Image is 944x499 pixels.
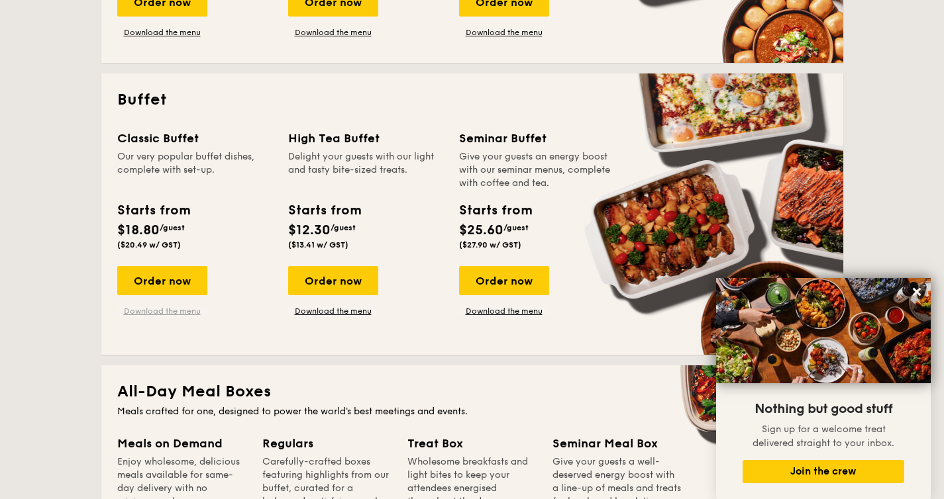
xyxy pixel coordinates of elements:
div: Meals crafted for one, designed to power the world's best meetings and events. [117,405,827,418]
a: Download the menu [288,306,378,316]
span: /guest [331,223,356,232]
div: Order now [288,266,378,295]
span: Nothing but good stuff [755,401,892,417]
span: $25.60 [459,222,503,238]
div: Seminar Meal Box [552,434,682,453]
a: Download the menu [117,27,207,38]
div: Starts from [288,201,360,220]
div: Delight your guests with our light and tasty bite-sized treats. [288,150,443,190]
span: Sign up for a welcome treat delivered straight to your inbox. [753,424,894,449]
div: Meals on Demand [117,434,246,453]
div: Starts from [459,201,531,220]
a: Download the menu [459,27,549,38]
div: Order now [117,266,207,295]
span: $12.30 [288,222,331,238]
h2: All-Day Meal Boxes [117,381,827,402]
div: High Tea Buffet [288,129,443,148]
div: Treat Box [407,434,537,453]
span: /guest [503,223,529,232]
span: /guest [160,223,185,232]
div: Our very popular buffet dishes, complete with set-up. [117,150,272,190]
div: Classic Buffet [117,129,272,148]
span: $18.80 [117,222,160,238]
a: Download the menu [459,306,549,316]
div: Starts from [117,201,189,220]
button: Close [906,281,927,302]
h2: Buffet [117,89,827,111]
a: Download the menu [288,27,378,38]
img: DSC07876-Edit02-Large.jpeg [716,278,931,383]
div: Give your guests an energy boost with our seminar menus, complete with coffee and tea. [459,150,614,190]
a: Download the menu [117,306,207,316]
div: Regulars [262,434,392,453]
button: Join the crew [743,460,904,483]
span: ($20.49 w/ GST) [117,240,181,250]
div: Order now [459,266,549,295]
div: Seminar Buffet [459,129,614,148]
span: ($13.41 w/ GST) [288,240,348,250]
span: ($27.90 w/ GST) [459,240,521,250]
